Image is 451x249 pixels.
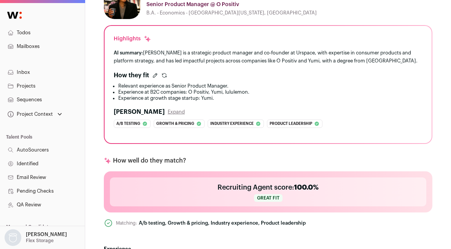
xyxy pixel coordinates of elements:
img: nopic.png [5,229,21,246]
span: Growth & pricing [156,120,194,128]
p: Flex Storage [26,238,54,244]
span: AI summary: [114,50,143,55]
h2: Recruiting Agent score: [218,182,319,193]
span: Industry experience [210,120,254,128]
div: Project Context [6,111,53,117]
li: Relevant experience as Senior Product Manager. [118,83,422,89]
span: Great fit [254,194,283,202]
button: Expand [168,109,185,115]
p: How well do they match? [113,156,186,165]
img: Wellfound [3,8,26,23]
span: 100.0% [294,184,319,191]
li: Experience at growth stage startup: Yumi. [118,95,422,101]
p: [PERSON_NAME] [26,231,67,238]
button: Open dropdown [6,109,64,120]
div: [PERSON_NAME] is a strategic product manager and co-founder at Urspace, with expertise in consume... [114,49,422,65]
h2: [PERSON_NAME] [114,107,165,117]
div: Highlights [114,35,151,43]
span: A/b testing [116,120,140,128]
div: Senior Product Manager @ O Positiv [146,1,432,8]
button: Open dropdown [3,229,68,246]
div: B.A. - Economics - [GEOGRAPHIC_DATA][US_STATE], [GEOGRAPHIC_DATA] [146,10,432,16]
div: A/b testing, Growth & pricing, Industry experience, Product leadership [139,220,306,226]
h2: How they fit [114,71,149,80]
li: Experience at B2C companies: O Positiv, Yumi, lululemon. [118,89,422,95]
div: Matching: [116,220,137,227]
span: Product leadership [270,120,312,128]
